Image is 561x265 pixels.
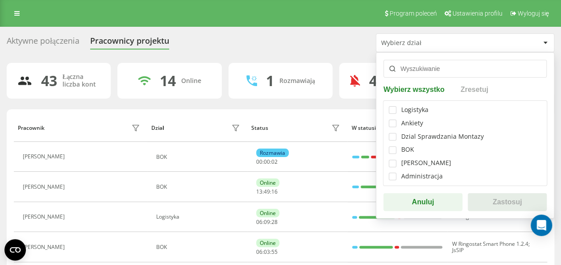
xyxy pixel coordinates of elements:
[256,248,262,256] span: 06
[264,248,270,256] span: 03
[23,184,67,190] div: [PERSON_NAME]
[271,188,278,195] span: 16
[271,158,278,166] span: 02
[256,178,279,187] div: Online
[264,218,270,226] span: 09
[256,219,278,225] div: : :
[256,209,279,217] div: Online
[369,72,377,89] div: 4
[452,240,528,248] span: W Ringostat Smart Phone 1.2.4
[4,239,26,261] button: Open CMP widget
[271,218,278,226] span: 28
[256,239,279,247] div: Online
[256,218,262,226] span: 06
[23,153,67,160] div: [PERSON_NAME]
[266,72,274,89] div: 1
[351,125,443,131] div: W statusie
[401,146,414,153] div: BOK
[401,173,443,180] div: Administracja
[7,36,79,50] div: Aktywne połączenia
[383,193,462,211] button: Anuluj
[271,248,278,256] span: 55
[256,249,278,255] div: : :
[151,125,164,131] div: Dział
[256,149,289,157] div: Rozmawia
[458,85,491,93] button: Zresetuj
[23,214,67,220] div: [PERSON_NAME]
[401,106,428,114] div: Logistyka
[517,10,549,17] span: Wyloguj się
[62,73,100,88] div: Łączna liczba kont
[256,189,278,195] div: : :
[264,188,270,195] span: 49
[401,120,423,127] div: Ankiety
[41,72,57,89] div: 43
[156,154,242,160] div: BOK
[390,10,437,17] span: Program poleceń
[90,36,169,50] div: Pracownicy projektu
[181,77,201,85] div: Online
[279,77,315,85] div: Rozmawiają
[401,133,484,141] div: Dzial Sprawdzania Montazy
[381,39,488,47] div: Wybierz dział
[452,246,464,254] span: JsSIP
[401,159,451,167] div: [PERSON_NAME]
[18,125,45,131] div: Pracownik
[156,184,242,190] div: BOK
[23,244,67,250] div: [PERSON_NAME]
[256,159,278,165] div: : :
[160,72,176,89] div: 14
[453,10,503,17] span: Ustawienia profilu
[383,85,447,93] button: Wybierz wszystko
[251,125,268,131] div: Status
[256,188,262,195] span: 13
[531,215,552,236] div: Open Intercom Messenger
[156,244,242,250] div: BOK
[264,158,270,166] span: 00
[383,60,547,78] input: Wyszukiwanie
[156,214,242,220] div: Logistyka
[256,158,262,166] span: 00
[468,193,547,211] button: Zastosuj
